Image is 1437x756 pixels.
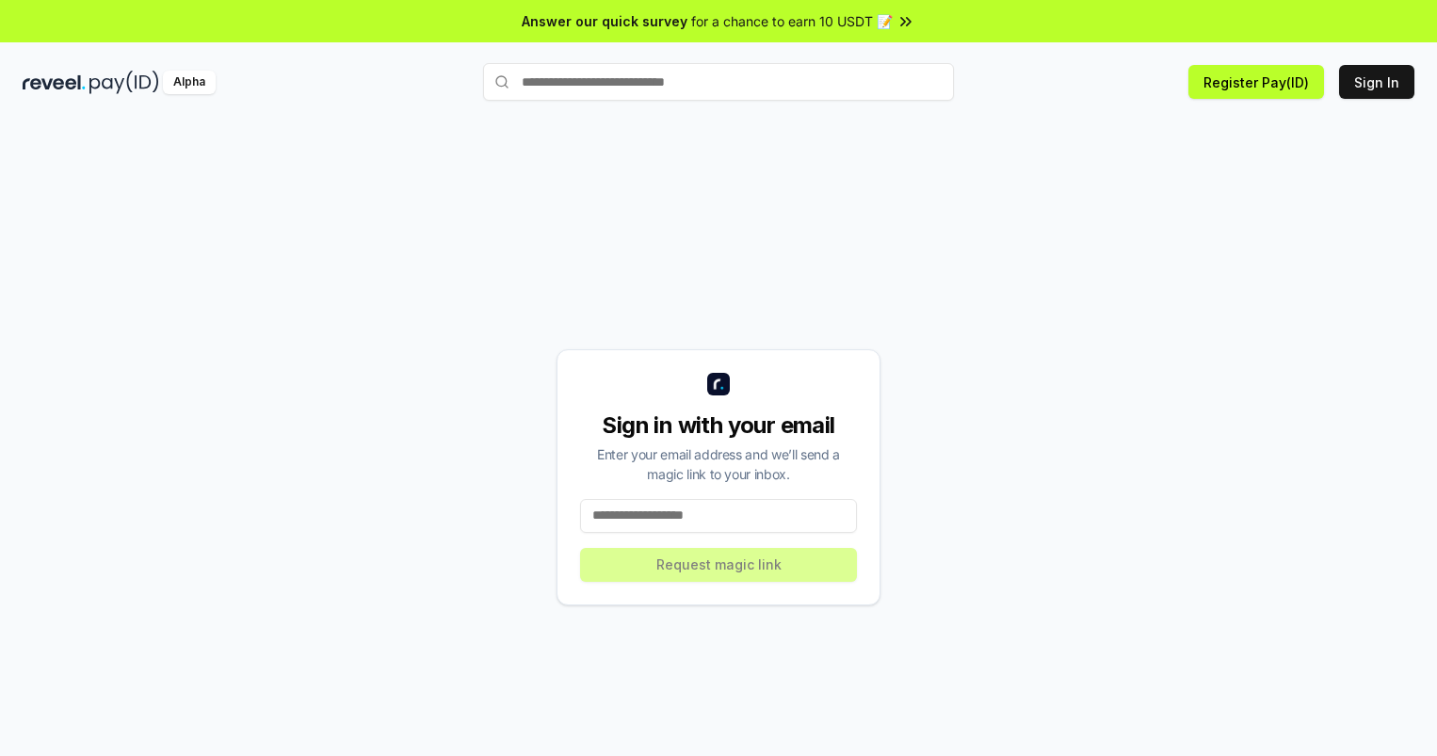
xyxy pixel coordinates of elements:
img: reveel_dark [23,71,86,94]
div: Enter your email address and we’ll send a magic link to your inbox. [580,444,857,484]
button: Sign In [1339,65,1414,99]
img: pay_id [89,71,159,94]
span: for a chance to earn 10 USDT 📝 [691,11,893,31]
img: logo_small [707,373,730,395]
div: Sign in with your email [580,410,857,441]
span: Answer our quick survey [522,11,687,31]
button: Register Pay(ID) [1188,65,1324,99]
div: Alpha [163,71,216,94]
